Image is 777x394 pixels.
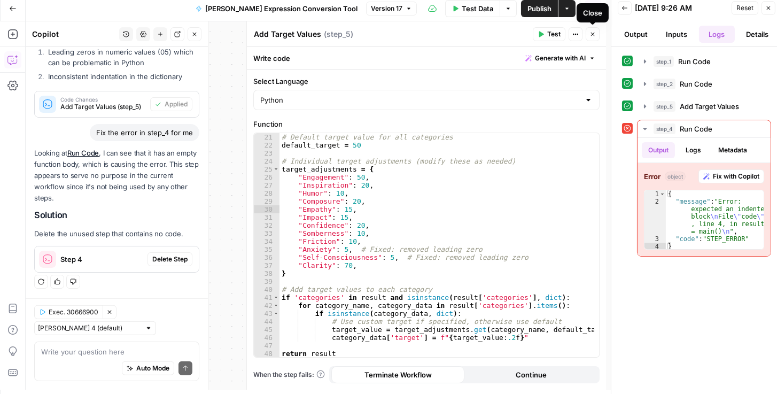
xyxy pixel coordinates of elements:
[516,369,547,380] span: Continue
[147,252,192,266] button: Delete Step
[736,3,753,13] span: Reset
[254,205,279,213] div: 30
[254,197,279,205] div: 29
[535,53,586,63] span: Generate with AI
[644,198,666,235] div: 2
[254,181,279,189] div: 27
[642,142,675,158] button: Output
[254,173,279,181] div: 26
[644,190,666,198] div: 1
[254,350,279,358] div: 48
[659,190,665,198] span: Toggle code folding, rows 1 through 4
[583,7,602,18] div: Close
[254,326,279,334] div: 45
[665,172,686,181] span: object
[60,102,146,112] span: Add Target Values (step_5)
[60,254,143,265] span: Step 4
[45,71,199,82] li: Inconsistent indentation in the dictionary
[254,277,279,285] div: 39
[67,149,99,157] a: Run Code
[254,342,279,350] div: 47
[136,364,169,373] span: Auto Mode
[122,361,174,375] button: Auto Mode
[253,76,600,87] label: Select Language
[273,293,279,302] span: Toggle code folding, rows 41 through 46
[254,189,279,197] div: 28
[644,243,666,250] div: 4
[49,307,98,317] span: Exec. 30666900
[654,56,674,67] span: step_1
[739,26,775,43] button: Details
[254,133,279,141] div: 21
[45,47,199,68] li: Leading zeros in numeric values (05) which can be problematic in Python
[165,99,188,109] span: Applied
[38,323,141,334] input: Claude Sonnet 4 (default)
[254,253,279,261] div: 36
[247,47,606,69] div: Write code
[364,369,432,380] span: Terminate Workflow
[462,3,493,14] span: Test Data
[324,29,353,40] span: ( step_5 )
[254,245,279,253] div: 35
[254,302,279,310] div: 42
[253,370,325,380] a: When the step fails:
[254,157,279,165] div: 24
[658,26,695,43] button: Inputs
[253,119,600,129] label: Function
[254,285,279,293] div: 40
[254,334,279,342] div: 46
[366,2,417,16] button: Version 17
[679,142,708,158] button: Logs
[152,254,188,264] span: Delete Step
[699,26,735,43] button: Logs
[533,27,565,41] button: Test
[698,169,764,183] button: Fix with Copilot
[34,148,199,204] p: Looking at , I can see that it has an empty function body, which is causing the error. This step ...
[712,142,753,158] button: Metadata
[60,97,146,102] span: Code Changes
[205,3,358,14] span: [PERSON_NAME] Expression Conversion Tool
[254,269,279,277] div: 38
[713,172,759,181] span: Fix with Copilot
[254,221,279,229] div: 32
[254,229,279,237] div: 33
[527,3,551,14] span: Publish
[254,141,279,149] div: 22
[521,51,600,65] button: Generate with AI
[150,97,192,111] button: Applied
[254,165,279,173] div: 25
[680,79,712,89] span: Run Code
[254,293,279,302] div: 41
[34,305,103,319] button: Exec. 30666900
[273,165,279,173] span: Toggle code folding, rows 25 through 38
[618,26,654,43] button: Output
[547,29,561,39] span: Test
[680,101,739,112] span: Add Target Values
[90,124,199,141] div: Fix the error in step_4 for me
[273,310,279,318] span: Toggle code folding, rows 43 through 46
[32,29,116,40] div: Copilot
[644,235,666,243] div: 3
[644,171,661,182] strong: Error
[254,318,279,326] div: 44
[254,29,321,40] textarea: Add Target Values
[254,310,279,318] div: 43
[678,56,711,67] span: Run Code
[371,4,402,13] span: Version 17
[680,123,712,134] span: Run Code
[254,261,279,269] div: 37
[34,228,199,240] p: Delete the unused step that contains no code.
[732,1,758,15] button: Reset
[254,149,279,157] div: 23
[654,79,675,89] span: step_2
[273,302,279,310] span: Toggle code folding, rows 42 through 46
[254,237,279,245] div: 34
[254,213,279,221] div: 31
[34,210,199,220] h2: Solution
[654,101,675,112] span: step_5
[464,366,597,383] button: Continue
[654,123,675,134] span: step_4
[260,95,580,105] input: Python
